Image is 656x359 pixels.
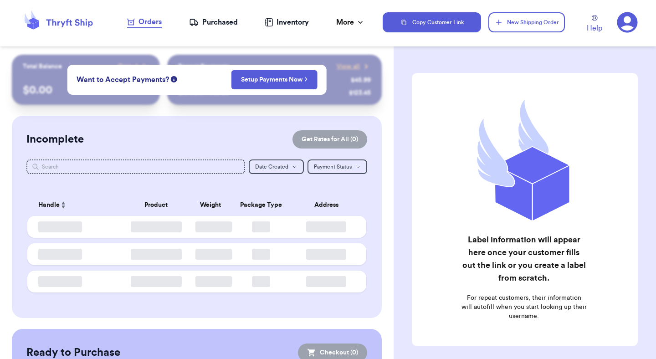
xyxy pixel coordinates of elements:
button: Copy Customer Link [383,12,481,32]
span: Payment Status [314,164,352,169]
p: Recent Payments [178,62,229,71]
a: Payout [118,62,149,71]
a: Inventory [265,17,309,28]
button: New Shipping Order [488,12,565,32]
a: View all [337,62,371,71]
p: For repeat customers, their information will autofill when you start looking up their username. [461,293,587,321]
a: Orders [127,16,162,28]
div: More [336,17,365,28]
span: Date Created [255,164,288,169]
div: $ 45.99 [351,76,371,85]
a: Purchased [189,17,238,28]
h2: Label information will appear here once your customer fills out the link or you create a label fr... [461,233,587,284]
button: Get Rates for All (0) [292,130,367,149]
th: Address [292,194,366,216]
p: $ 0.00 [23,83,149,97]
button: Date Created [249,159,304,174]
span: Handle [38,200,60,210]
button: Payment Status [307,159,367,174]
button: Sort ascending [60,200,67,210]
span: Help [587,23,602,34]
input: Search [26,159,245,174]
div: $ 123.45 [349,88,371,97]
h2: Incomplete [26,132,84,147]
span: View all [337,62,360,71]
a: Setup Payments Now [241,75,308,84]
th: Product [122,194,190,216]
th: Package Type [231,194,292,216]
p: Total Balance [23,62,62,71]
button: Setup Payments Now [231,70,318,89]
div: Orders [127,16,162,27]
a: Help [587,15,602,34]
span: Want to Accept Payments? [77,74,169,85]
span: Payout [118,62,138,71]
th: Weight [190,194,231,216]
